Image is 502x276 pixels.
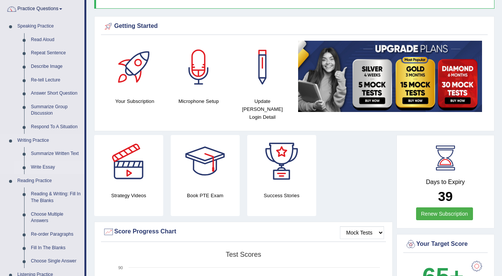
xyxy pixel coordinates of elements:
[28,100,84,120] a: Summarize Group Discussion
[28,87,84,100] a: Answer Short Question
[416,207,473,220] a: Renew Subscription
[107,97,163,105] h4: Your Subscription
[28,228,84,241] a: Re-order Paragraphs
[28,120,84,134] a: Respond To A Situation
[14,134,84,147] a: Writing Practice
[28,241,84,255] a: Fill In The Blanks
[28,187,84,207] a: Reading & Writing: Fill In The Blanks
[28,255,84,268] a: Choose Single Answer
[28,161,84,174] a: Write Essay
[28,46,84,60] a: Repeat Sentence
[247,192,316,199] h4: Success Stories
[103,226,384,238] div: Score Progress Chart
[28,208,84,228] a: Choose Multiple Answers
[298,41,482,112] img: small5.jpg
[226,251,261,258] tspan: Test scores
[405,179,486,186] h4: Days to Expiry
[170,97,227,105] h4: Microphone Setup
[118,265,123,270] text: 90
[405,239,486,250] div: Your Target Score
[28,74,84,87] a: Re-tell Lecture
[28,147,84,161] a: Summarize Written Text
[103,21,486,32] div: Getting Started
[438,189,453,204] b: 39
[28,33,84,47] a: Read Aloud
[14,174,84,188] a: Reading Practice
[28,60,84,74] a: Describe Image
[14,20,84,33] a: Speaking Practice
[234,97,291,121] h4: Update [PERSON_NAME] Login Detail
[94,192,163,199] h4: Strategy Videos
[171,192,240,199] h4: Book PTE Exam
